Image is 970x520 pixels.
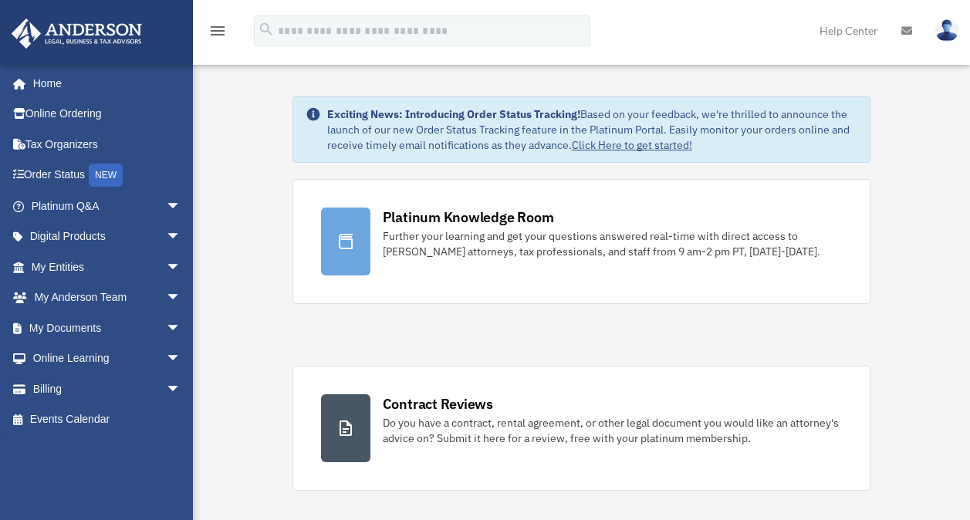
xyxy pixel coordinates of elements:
[11,373,204,404] a: Billingarrow_drop_down
[383,228,843,259] div: Further your learning and get your questions answered real-time with direct access to [PERSON_NAM...
[166,343,197,375] span: arrow_drop_down
[327,106,858,153] div: Based on your feedback, we're thrilled to announce the launch of our new Order Status Tracking fe...
[11,160,204,191] a: Order StatusNEW
[11,282,204,313] a: My Anderson Teamarrow_drop_down
[11,343,204,374] a: Online Learningarrow_drop_down
[11,252,204,282] a: My Entitiesarrow_drop_down
[383,208,554,227] div: Platinum Knowledge Room
[11,312,204,343] a: My Documentsarrow_drop_down
[89,164,123,187] div: NEW
[292,366,871,491] a: Contract Reviews Do you have a contract, rental agreement, or other legal document you would like...
[11,191,204,221] a: Platinum Q&Aarrow_drop_down
[327,107,580,121] strong: Exciting News: Introducing Order Status Tracking!
[208,22,227,40] i: menu
[11,221,204,252] a: Digital Productsarrow_drop_down
[11,404,204,435] a: Events Calendar
[11,68,197,99] a: Home
[166,373,197,405] span: arrow_drop_down
[11,129,204,160] a: Tax Organizers
[292,179,871,304] a: Platinum Knowledge Room Further your learning and get your questions answered real-time with dire...
[166,252,197,283] span: arrow_drop_down
[208,27,227,40] a: menu
[383,415,843,446] div: Do you have a contract, rental agreement, or other legal document you would like an attorney's ad...
[572,138,692,152] a: Click Here to get started!
[166,221,197,253] span: arrow_drop_down
[11,99,204,130] a: Online Ordering
[166,312,197,344] span: arrow_drop_down
[383,394,493,414] div: Contract Reviews
[166,282,197,314] span: arrow_drop_down
[258,21,275,38] i: search
[935,19,958,42] img: User Pic
[7,19,147,49] img: Anderson Advisors Platinum Portal
[166,191,197,222] span: arrow_drop_down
